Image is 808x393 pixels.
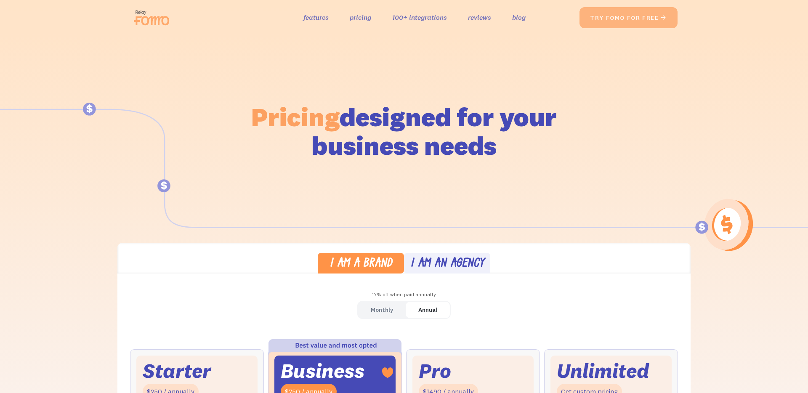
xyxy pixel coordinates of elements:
a: reviews [468,11,491,24]
div: Business [281,362,364,380]
a: blog [512,11,526,24]
div: Pro [419,362,451,380]
a: pricing [350,11,371,24]
div: Unlimited [557,362,649,380]
div: 17% off when paid annually [117,289,691,301]
a: try fomo for free [579,7,678,28]
a: features [303,11,329,24]
div: Annual [418,304,437,316]
a: 100+ integrations [392,11,447,24]
span: Pricing [251,101,340,133]
div: I am a brand [330,258,392,270]
div: I am an agency [410,258,484,270]
h1: designed for your business needs [251,103,557,160]
span:  [660,14,667,21]
div: Monthly [371,304,393,316]
div: Starter [143,362,211,380]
